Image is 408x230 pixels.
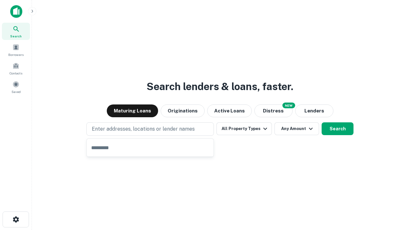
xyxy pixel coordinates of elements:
button: Active Loans [207,104,252,117]
span: Saved [11,89,21,94]
button: Any Amount [274,122,319,135]
span: Borrowers [8,52,24,57]
a: Borrowers [2,41,30,58]
iframe: Chat Widget [376,179,408,210]
div: NEW [282,103,295,108]
a: Contacts [2,60,30,77]
button: All Property Types [216,122,272,135]
button: Maturing Loans [107,104,158,117]
a: Saved [2,78,30,96]
button: Search [322,122,353,135]
img: capitalize-icon.png [10,5,22,18]
button: Search distressed loans with lien and other non-mortgage details. [254,104,293,117]
p: Enter addresses, locations or lender names [92,125,195,133]
h3: Search lenders & loans, faster. [147,79,293,94]
button: Lenders [295,104,333,117]
button: Originations [161,104,205,117]
a: Search [2,23,30,40]
span: Search [10,34,22,39]
button: Enter addresses, locations or lender names [86,122,214,136]
span: Contacts [10,71,22,76]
